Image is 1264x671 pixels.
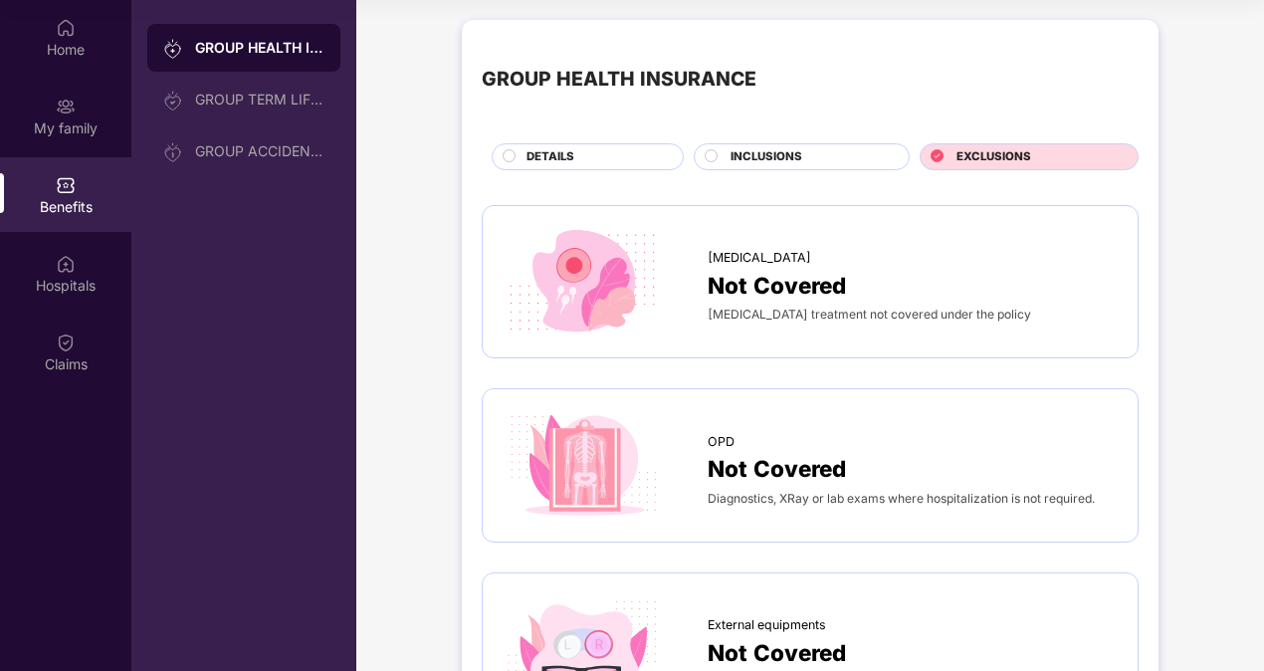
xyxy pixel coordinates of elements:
[708,491,1095,506] span: Diagnostics, XRay or lab exams where hospitalization is not required.
[708,451,846,486] span: Not Covered
[708,635,846,670] span: Not Covered
[503,409,664,522] img: icon
[56,97,76,116] img: svg+xml;base64,PHN2ZyB3aWR0aD0iMjAiIGhlaWdodD0iMjAiIHZpZXdCb3g9IjAgMCAyMCAyMCIgZmlsbD0ibm9uZSIgeG...
[708,432,735,452] span: OPD
[708,268,846,303] span: Not Covered
[503,226,664,338] img: icon
[56,254,76,274] img: svg+xml;base64,PHN2ZyBpZD0iSG9zcGl0YWxzIiB4bWxucz0iaHR0cDovL3d3dy53My5vcmcvMjAwMC9zdmciIHdpZHRoPS...
[56,333,76,352] img: svg+xml;base64,PHN2ZyBpZD0iQ2xhaW0iIHhtbG5zPSJodHRwOi8vd3d3LnczLm9yZy8yMDAwL3N2ZyIgd2lkdGg9IjIwIi...
[56,18,76,38] img: svg+xml;base64,PHN2ZyBpZD0iSG9tZSIgeG1sbnM9Imh0dHA6Ly93d3cudzMub3JnLzIwMDAvc3ZnIiB3aWR0aD0iMjAiIG...
[731,148,802,166] span: INCLUSIONS
[708,307,1031,322] span: [MEDICAL_DATA] treatment not covered under the policy
[195,143,324,159] div: GROUP ACCIDENTAL INSURANCE
[527,148,574,166] span: DETAILS
[163,91,183,111] img: svg+xml;base64,PHN2ZyB3aWR0aD0iMjAiIGhlaWdodD0iMjAiIHZpZXdCb3g9IjAgMCAyMCAyMCIgZmlsbD0ibm9uZSIgeG...
[195,38,324,58] div: GROUP HEALTH INSURANCE
[482,64,756,95] div: GROUP HEALTH INSURANCE
[708,615,826,635] span: External equipments
[163,39,183,59] img: svg+xml;base64,PHN2ZyB3aWR0aD0iMjAiIGhlaWdodD0iMjAiIHZpZXdCb3g9IjAgMCAyMCAyMCIgZmlsbD0ibm9uZSIgeG...
[708,248,811,268] span: [MEDICAL_DATA]
[195,92,324,108] div: GROUP TERM LIFE INSURANCE
[956,148,1031,166] span: EXCLUSIONS
[56,175,76,195] img: svg+xml;base64,PHN2ZyBpZD0iQmVuZWZpdHMiIHhtbG5zPSJodHRwOi8vd3d3LnczLm9yZy8yMDAwL3N2ZyIgd2lkdGg9Ij...
[163,142,183,162] img: svg+xml;base64,PHN2ZyB3aWR0aD0iMjAiIGhlaWdodD0iMjAiIHZpZXdCb3g9IjAgMCAyMCAyMCIgZmlsbD0ibm9uZSIgeG...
